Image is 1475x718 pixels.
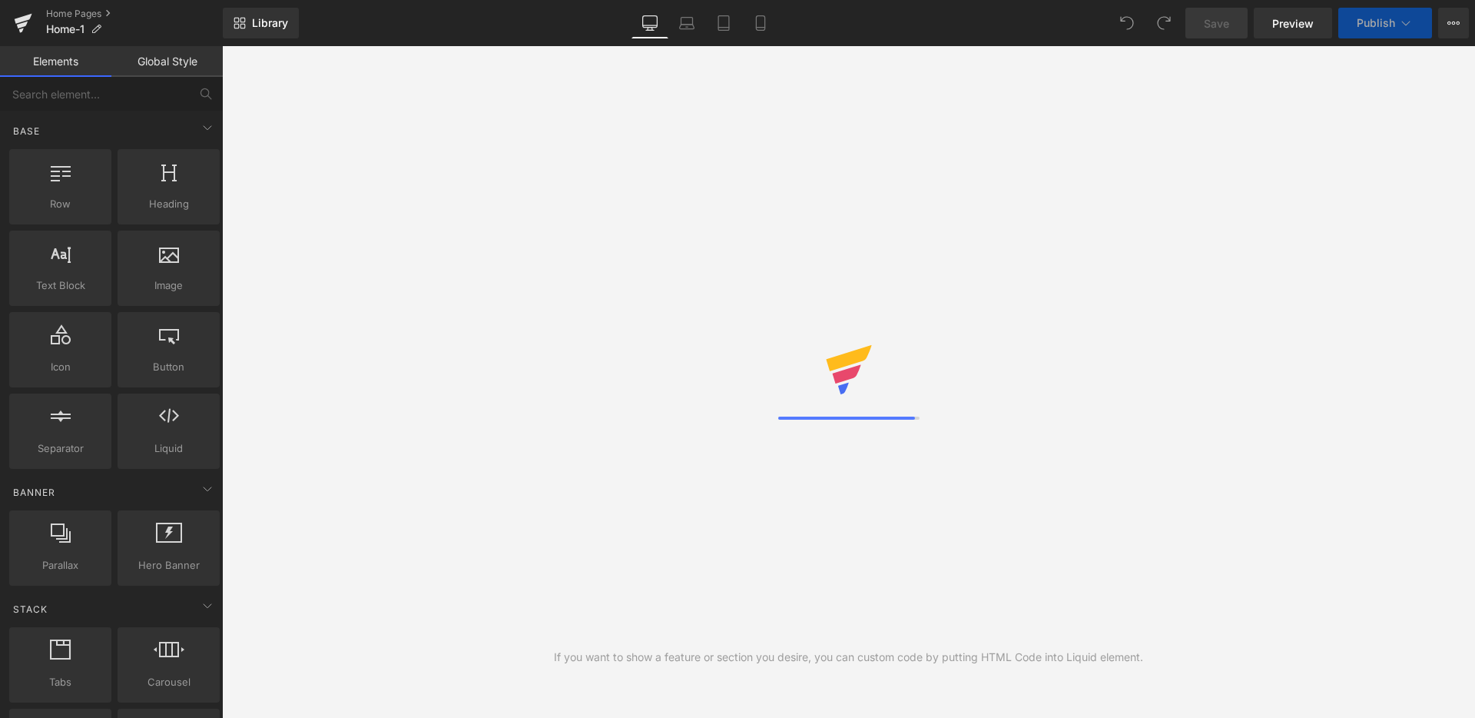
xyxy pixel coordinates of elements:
span: Publish [1357,17,1395,29]
span: Hero Banner [122,557,215,573]
span: Stack [12,602,49,617]
button: Publish [1338,8,1432,38]
span: Icon [14,359,107,375]
span: Liquid [122,440,215,457]
span: Image [122,278,215,294]
span: Heading [122,196,215,212]
span: Parallax [14,557,107,573]
button: Undo [1112,8,1142,38]
span: Separator [14,440,107,457]
a: Preview [1254,8,1332,38]
span: Text Block [14,278,107,294]
a: Desktop [631,8,668,38]
span: Preview [1272,15,1314,32]
div: If you want to show a feature or section you desire, you can custom code by putting HTML Code int... [554,649,1143,666]
span: Base [12,124,41,138]
span: Carousel [122,674,215,690]
span: Tabs [14,674,107,690]
a: Tablet [705,8,742,38]
a: New Library [223,8,299,38]
a: Laptop [668,8,705,38]
span: Row [14,196,107,212]
span: Home-1 [46,23,85,35]
span: Banner [12,485,57,500]
button: More [1438,8,1469,38]
span: Library [252,16,288,30]
span: Save [1204,15,1229,32]
a: Mobile [742,8,779,38]
a: Home Pages [46,8,223,20]
button: Redo [1149,8,1179,38]
span: Button [122,359,215,375]
a: Global Style [111,46,223,77]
